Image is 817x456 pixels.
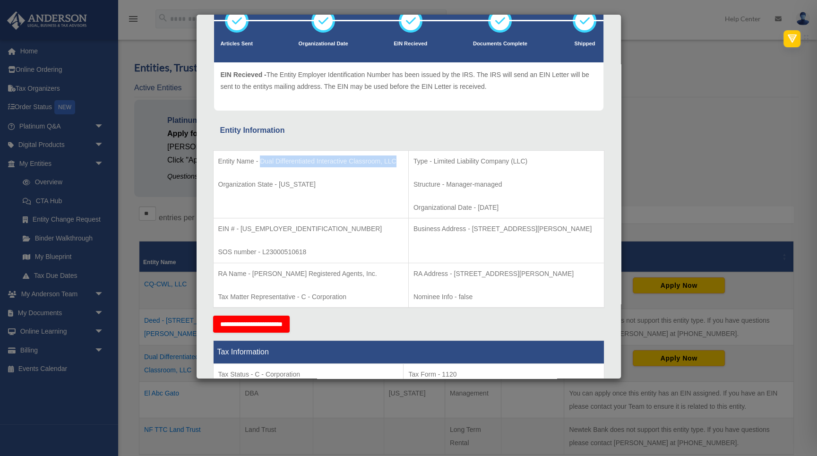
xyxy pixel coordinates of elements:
[413,202,599,214] p: Organizational Date - [DATE]
[573,39,596,49] p: Shipped
[413,223,599,235] p: Business Address - [STREET_ADDRESS][PERSON_NAME]
[220,124,597,137] div: Entity Information
[408,369,599,380] p: Tax Form - 1120
[218,155,404,167] p: Entity Name - Dual Differentiated Interactive Classroom, LLC
[218,246,404,258] p: SOS number - L23000510618
[413,179,599,190] p: Structure - Manager-managed
[213,364,404,434] td: Tax Period Type - Calendar Year
[221,69,597,92] p: The Entity Employer Identification Number has been issued by the IRS. The IRS will send an EIN Le...
[413,268,599,280] p: RA Address - [STREET_ADDRESS][PERSON_NAME]
[394,39,427,49] p: EIN Recieved
[413,155,599,167] p: Type - Limited Liability Company (LLC)
[473,39,527,49] p: Documents Complete
[218,291,404,303] p: Tax Matter Representative - C - Corporation
[221,39,253,49] p: Articles Sent
[299,39,348,49] p: Organizational Date
[218,268,404,280] p: RA Name - [PERSON_NAME] Registered Agents, Inc.
[218,223,404,235] p: EIN # - [US_EMPLOYER_IDENTIFICATION_NUMBER]
[218,179,404,190] p: Organization State - [US_STATE]
[413,291,599,303] p: Nominee Info - false
[213,341,604,364] th: Tax Information
[221,71,267,78] span: EIN Recieved -
[218,369,399,380] p: Tax Status - C - Corporation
